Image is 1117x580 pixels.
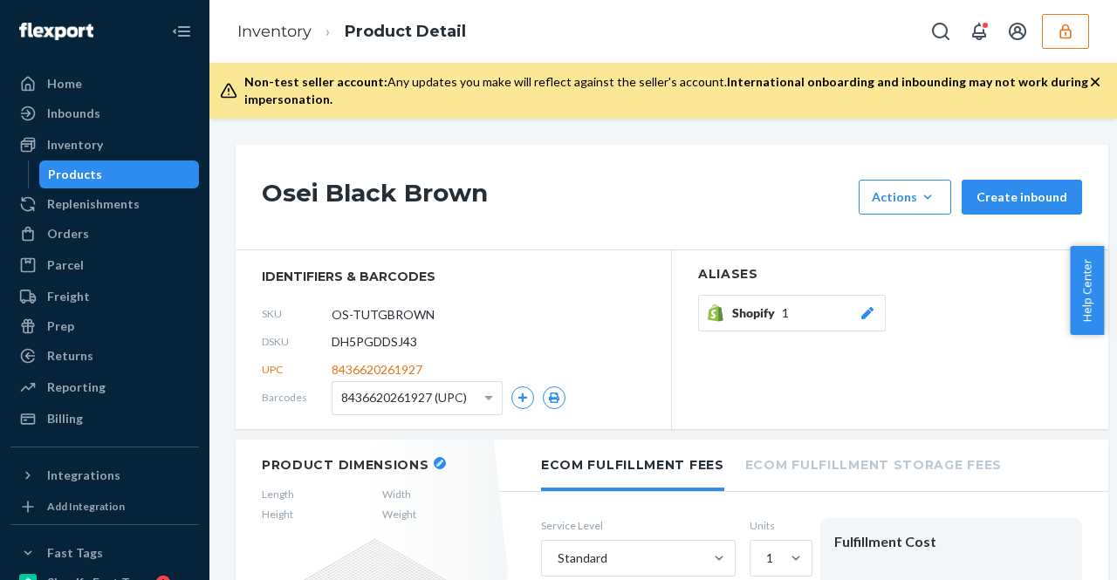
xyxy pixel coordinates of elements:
div: Actions [872,188,938,206]
div: Fulfillment Cost [834,532,1068,552]
a: Product Detail [345,22,466,41]
input: Standard [556,549,558,567]
span: SKU [262,306,332,321]
span: Length [262,487,294,502]
div: Prep [47,317,74,335]
button: Help Center [1070,246,1104,335]
h2: Product Dimensions [262,457,429,473]
div: Parcel [47,256,84,274]
div: Fast Tags [47,544,103,562]
span: Height [262,507,294,522]
button: Close Navigation [164,14,199,49]
a: Products [39,160,200,188]
a: Home [10,70,199,98]
span: 8436620261927 [332,361,422,379]
div: Reporting [47,379,106,396]
div: Inventory [47,136,103,154]
span: 1 [782,304,789,322]
a: Replenishments [10,190,199,218]
div: Add Integration [47,499,125,514]
label: Units [750,518,806,533]
a: Freight [10,283,199,310]
div: Freight [47,288,90,305]
button: Shopify1 [698,295,886,331]
div: Replenishments [47,195,140,213]
a: Orders [10,220,199,248]
a: Billing [10,405,199,433]
img: Flexport logo [19,23,93,40]
button: Open notifications [962,14,997,49]
span: Weight [382,507,416,522]
div: Billing [47,410,83,427]
span: DH5PGDDSJ43 [332,333,417,351]
button: Fast Tags [10,539,199,567]
button: Actions [859,180,951,215]
iframe: Opens a widget where you can chat to one of our agents [1006,528,1100,571]
a: Prep [10,312,199,340]
span: UPC [262,362,332,377]
div: Home [47,75,82,92]
button: Create inbound [962,180,1082,215]
a: Inventory [237,22,312,41]
button: Integrations [10,461,199,489]
label: Service Level [541,518,736,533]
div: Orders [47,225,89,242]
a: Returns [10,342,199,370]
span: DSKU [262,334,332,349]
div: Integrations [47,467,120,484]
ol: breadcrumbs [223,6,480,58]
h2: Aliases [698,268,1082,281]
input: 1 [764,549,766,567]
li: Ecom Fulfillment Storage Fees [745,440,1002,488]
h1: Osei Black Brown [262,180,850,215]
a: Inbounds [10,99,199,127]
span: Non-test seller account: [244,74,387,89]
button: Open Search Box [923,14,958,49]
a: Parcel [10,251,199,279]
div: Inbounds [47,105,100,122]
a: Inventory [10,131,199,159]
li: Ecom Fulfillment Fees [541,440,724,491]
div: Standard [558,549,607,567]
div: Products [48,166,102,183]
span: Shopify [732,304,782,322]
span: Barcodes [262,390,332,405]
span: 8436620261927 (UPC) [341,383,467,413]
span: identifiers & barcodes [262,268,645,285]
div: Returns [47,347,93,365]
a: Reporting [10,373,199,401]
div: 1 [766,549,773,567]
button: Open account menu [1000,14,1035,49]
a: Add Integration [10,496,199,517]
span: Width [382,487,416,502]
div: Any updates you make will reflect against the seller's account. [244,73,1089,108]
